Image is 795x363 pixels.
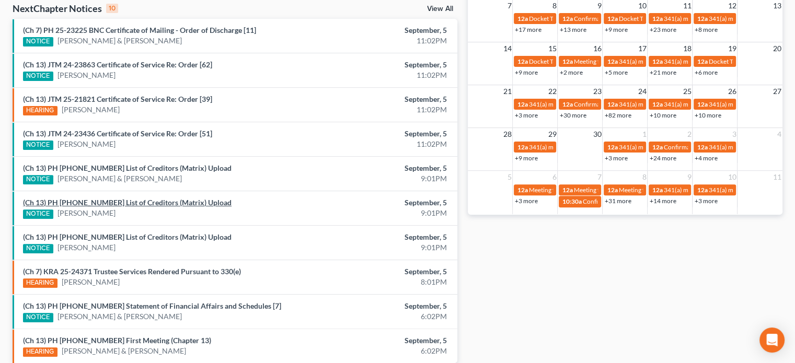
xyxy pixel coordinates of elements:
a: (Ch 13) PH [PHONE_NUMBER] Statement of Financial Affairs and Schedules [7] [23,301,281,310]
span: 15 [547,42,557,55]
span: 16 [592,42,602,55]
span: 12a [697,15,707,22]
span: 5 [506,171,512,183]
span: 341(a) meeting for [PERSON_NAME] [528,100,629,108]
span: 12a [697,100,707,108]
span: Docket Text: for [PERSON_NAME] & [PERSON_NAME] [618,15,767,22]
a: (Ch 13) JTM 25-21821 Certificate of Service Re: Order [39] [23,95,212,103]
span: 12a [517,186,527,194]
span: 12a [607,100,617,108]
div: 9:01PM [313,242,447,253]
span: 23 [592,85,602,98]
span: 4 [776,128,782,140]
a: +4 more [694,154,717,162]
span: 341(a) meeting for [PERSON_NAME] [663,100,764,108]
div: 9:01PM [313,173,447,184]
span: 28 [502,128,512,140]
a: +21 more [649,68,676,76]
a: +3 more [514,111,537,119]
div: NOTICE [23,209,53,219]
span: Docket Text: for [PERSON_NAME] [528,15,622,22]
a: (Ch 13) PH [PHONE_NUMBER] List of Creditors (Matrix) Upload [23,232,232,241]
div: September, 5 [313,197,447,208]
span: 22 [547,85,557,98]
span: 12a [697,57,707,65]
a: [PERSON_NAME] [57,208,116,218]
a: [PERSON_NAME] [62,277,120,287]
span: 10 [727,171,737,183]
span: 12a [652,143,662,151]
span: 12a [562,15,572,22]
span: 21 [502,85,512,98]
a: [PERSON_NAME] [62,104,120,115]
span: 17 [637,42,647,55]
span: 14 [502,42,512,55]
span: Confirmation hearing for [PERSON_NAME] [573,100,692,108]
span: 2 [686,128,692,140]
a: +6 more [694,68,717,76]
span: Meeting for [PERSON_NAME] [573,57,655,65]
span: Meeting for [PERSON_NAME] [573,186,655,194]
span: Meeting for [PERSON_NAME] [618,186,700,194]
span: 18 [682,42,692,55]
span: 12a [652,186,662,194]
span: 27 [772,85,782,98]
a: +10 more [649,111,676,119]
span: 341(a) meeting for [PERSON_NAME] [618,143,719,151]
div: 10 [106,4,118,13]
div: NOTICE [23,140,53,150]
a: [PERSON_NAME] & [PERSON_NAME] [57,36,182,46]
span: 12a [607,143,617,151]
span: 341(a) meeting for [PERSON_NAME] [618,100,719,108]
a: +17 more [514,26,541,33]
span: 12a [697,186,707,194]
div: 11:02PM [313,36,447,46]
div: 9:01PM [313,208,447,218]
span: 7 [596,171,602,183]
span: 26 [727,85,737,98]
div: NextChapter Notices [13,2,118,15]
span: 25 [682,85,692,98]
div: September, 5 [313,163,447,173]
a: +82 more [604,111,631,119]
div: NOTICE [23,37,53,46]
div: September, 5 [313,232,447,242]
span: 12a [607,186,617,194]
div: NOTICE [23,175,53,184]
div: September, 5 [313,25,447,36]
a: (Ch 13) PH [PHONE_NUMBER] List of Creditors (Matrix) Upload [23,163,232,172]
div: Open Intercom Messenger [759,327,785,353]
a: +9 more [514,68,537,76]
span: 24 [637,85,647,98]
div: 11:02PM [313,139,447,149]
div: September, 5 [313,266,447,277]
a: +3 more [604,154,627,162]
span: 29 [547,128,557,140]
div: September, 5 [313,60,447,70]
a: +3 more [514,197,537,205]
span: 12a [652,57,662,65]
a: +30 more [559,111,586,119]
span: 12a [517,100,527,108]
div: September, 5 [313,335,447,346]
div: 6:02PM [313,311,447,322]
div: 6:02PM [313,346,447,356]
a: (Ch 13) JTM 24-23863 Certificate of Service Re: Order [62] [23,60,212,69]
span: 9 [686,171,692,183]
span: Confirmation Hearing for [PERSON_NAME] [582,197,702,205]
a: (Ch 13) JTM 24-23436 Certificate of Service Re: Order [51] [23,129,212,138]
span: 8 [641,171,647,183]
span: Confirmation hearing for [PERSON_NAME] [573,15,692,22]
a: +9 more [514,154,537,162]
a: +23 more [649,26,676,33]
span: 341(a) meeting for [PERSON_NAME] [618,57,719,65]
span: 19 [727,42,737,55]
span: Docket Text: for [PERSON_NAME] [528,57,622,65]
span: 12a [517,143,527,151]
a: [PERSON_NAME] [57,70,116,80]
a: (Ch 13) PH [PHONE_NUMBER] List of Creditors (Matrix) Upload [23,198,232,207]
div: September, 5 [313,301,447,311]
div: NOTICE [23,244,53,253]
div: 11:02PM [313,70,447,80]
span: Meeting for [PERSON_NAME] [528,186,610,194]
